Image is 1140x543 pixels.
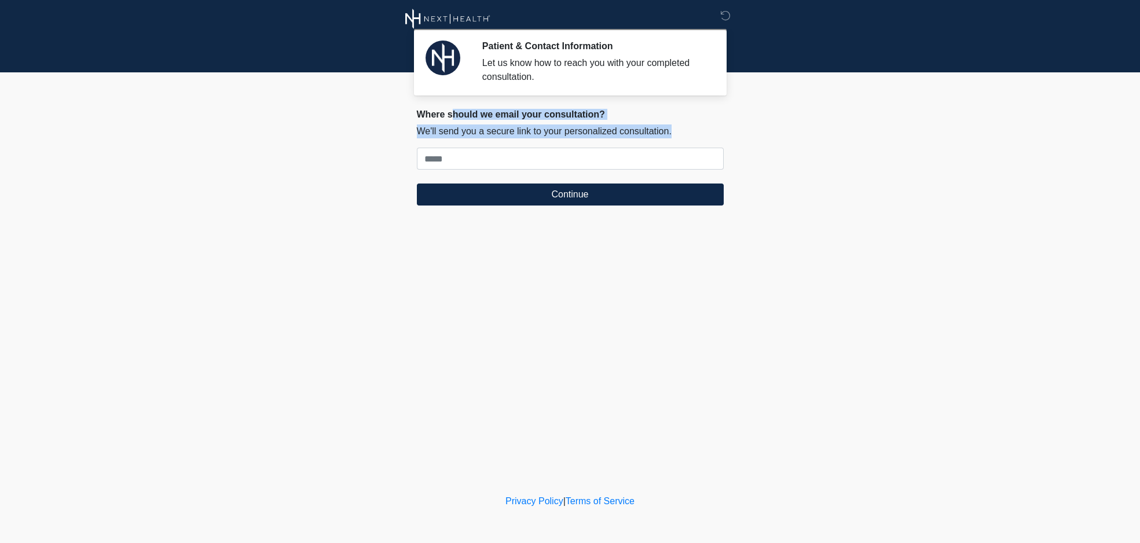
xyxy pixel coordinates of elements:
[505,496,563,506] a: Privacy Policy
[417,109,724,120] h2: Where should we email your consultation?
[563,496,566,506] a: |
[426,41,460,75] img: Agent Avatar
[482,56,706,84] div: Let us know how to reach you with your completed consultation.
[566,496,635,506] a: Terms of Service
[417,184,724,206] button: Continue
[417,124,724,138] p: We'll send you a secure link to your personalized consultation.
[405,9,490,29] img: Next Health Wellness Logo
[482,41,706,52] h2: Patient & Contact Information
